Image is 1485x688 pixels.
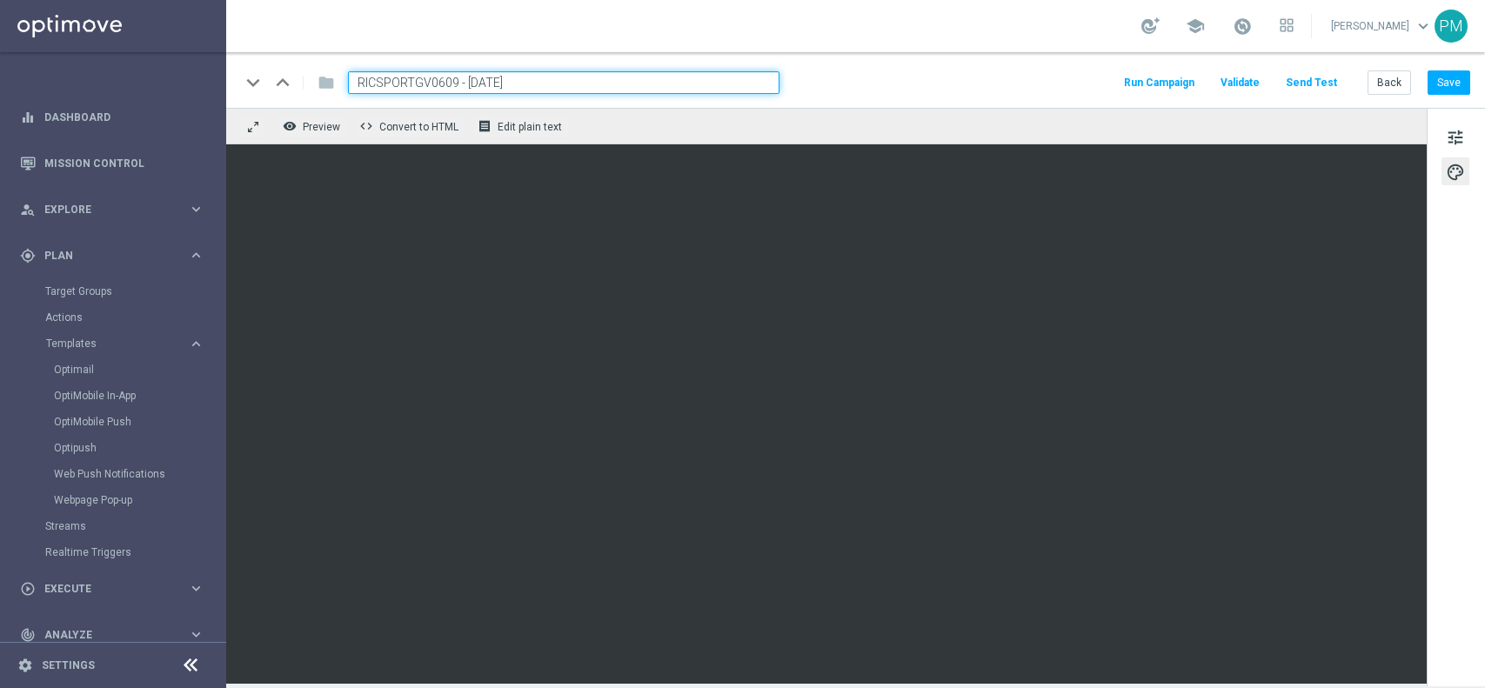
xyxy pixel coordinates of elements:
[54,389,181,403] a: OptiMobile In-App
[188,580,204,597] i: keyboard_arrow_right
[20,94,204,140] div: Dashboard
[20,627,188,643] div: Analyze
[379,121,458,133] span: Convert to HTML
[45,304,224,331] div: Actions
[44,94,204,140] a: Dashboard
[19,628,205,642] button: track_changes Analyze keyboard_arrow_right
[54,383,224,409] div: OptiMobile In-App
[188,626,204,643] i: keyboard_arrow_right
[1218,71,1262,95] button: Validate
[45,284,181,298] a: Target Groups
[283,119,297,133] i: remove_red_eye
[478,119,492,133] i: receipt
[45,539,224,565] div: Realtime Triggers
[20,248,188,264] div: Plan
[54,435,224,461] div: Optipush
[46,338,188,349] div: Templates
[45,519,181,533] a: Streams
[1428,70,1470,95] button: Save
[359,119,373,133] span: code
[45,545,181,559] a: Realtime Triggers
[17,658,33,673] i: settings
[1329,13,1435,39] a: [PERSON_NAME]keyboard_arrow_down
[44,630,188,640] span: Analyze
[44,140,204,186] a: Mission Control
[1414,17,1433,36] span: keyboard_arrow_down
[348,71,779,94] input: Enter a unique template name
[19,203,205,217] button: person_search Explore keyboard_arrow_right
[54,487,224,513] div: Webpage Pop-up
[45,513,224,539] div: Streams
[46,338,171,349] span: Templates
[19,249,205,263] button: gps_fixed Plan keyboard_arrow_right
[278,115,348,137] button: remove_red_eye Preview
[355,115,466,137] button: code Convert to HTML
[188,201,204,217] i: keyboard_arrow_right
[20,110,36,125] i: equalizer
[19,157,205,170] button: Mission Control
[20,627,36,643] i: track_changes
[1221,77,1260,89] span: Validate
[1446,161,1465,184] span: palette
[54,415,181,429] a: OptiMobile Push
[54,357,224,383] div: Optimail
[54,493,181,507] a: Webpage Pop-up
[1442,157,1469,185] button: palette
[473,115,570,137] button: receipt Edit plain text
[20,581,36,597] i: play_circle_outline
[42,660,95,671] a: Settings
[20,140,204,186] div: Mission Control
[44,584,188,594] span: Execute
[54,441,181,455] a: Optipush
[20,202,36,217] i: person_search
[188,336,204,352] i: keyboard_arrow_right
[19,110,205,124] button: equalizer Dashboard
[45,331,224,513] div: Templates
[45,311,181,324] a: Actions
[1446,126,1465,149] span: tune
[20,202,188,217] div: Explore
[45,337,205,351] button: Templates keyboard_arrow_right
[54,461,224,487] div: Web Push Notifications
[1442,123,1469,150] button: tune
[19,582,205,596] button: play_circle_outline Execute keyboard_arrow_right
[303,121,340,133] span: Preview
[44,250,188,261] span: Plan
[1186,17,1205,36] span: school
[498,121,562,133] span: Edit plain text
[20,581,188,597] div: Execute
[20,248,36,264] i: gps_fixed
[45,278,224,304] div: Target Groups
[54,409,224,435] div: OptiMobile Push
[1121,71,1197,95] button: Run Campaign
[54,467,181,481] a: Web Push Notifications
[188,247,204,264] i: keyboard_arrow_right
[1435,10,1468,43] div: PM
[1283,71,1340,95] button: Send Test
[54,363,181,377] a: Optimail
[1368,70,1411,95] button: Back
[44,204,188,215] span: Explore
